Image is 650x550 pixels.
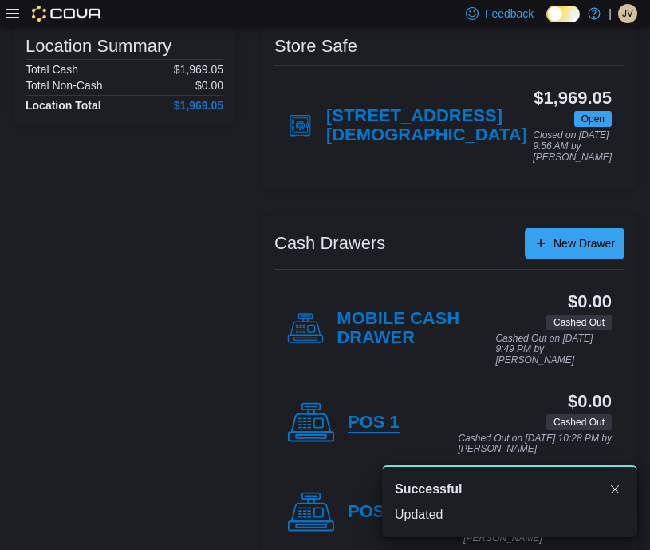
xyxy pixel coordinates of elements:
[26,99,101,112] h4: Location Total
[26,79,103,92] h6: Total Non-Cash
[395,480,624,499] div: Notification
[534,89,612,108] h3: $1,969.05
[553,415,605,429] span: Cashed Out
[348,413,400,433] h4: POS 1
[174,63,223,76] p: $1,969.05
[337,309,495,349] h4: MOBILE CASH DRAWER
[458,433,612,455] p: Cashed Out on [DATE] 10:28 PM by [PERSON_NAME]
[546,6,580,22] input: Dark Mode
[609,4,612,23] p: |
[618,4,637,23] div: Jordan Veljkovic
[485,6,534,22] span: Feedback
[622,4,633,23] span: JV
[395,480,462,499] span: Successful
[174,99,223,112] h4: $1,969.05
[525,228,624,259] button: New Drawer
[274,37,357,56] h3: Store Safe
[326,106,533,146] h4: [STREET_ADDRESS][DEMOGRAPHIC_DATA]
[26,63,78,76] h6: Total Cash
[553,315,605,330] span: Cashed Out
[581,112,605,126] span: Open
[568,392,612,411] h3: $0.00
[26,37,171,56] h3: Location Summary
[605,480,624,499] button: Dismiss toast
[495,334,612,366] p: Cashed Out on [DATE] 9:49 PM by [PERSON_NAME]
[553,235,615,251] span: New Drawer
[568,292,612,311] h3: $0.00
[546,414,612,430] span: Cashed Out
[574,111,612,127] span: Open
[195,79,223,92] p: $0.00
[395,505,624,524] div: Updated
[546,315,612,330] span: Cashed Out
[274,234,385,253] h3: Cash Drawers
[533,130,612,163] p: Closed on [DATE] 9:56 AM by [PERSON_NAME]
[32,6,103,22] img: Cova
